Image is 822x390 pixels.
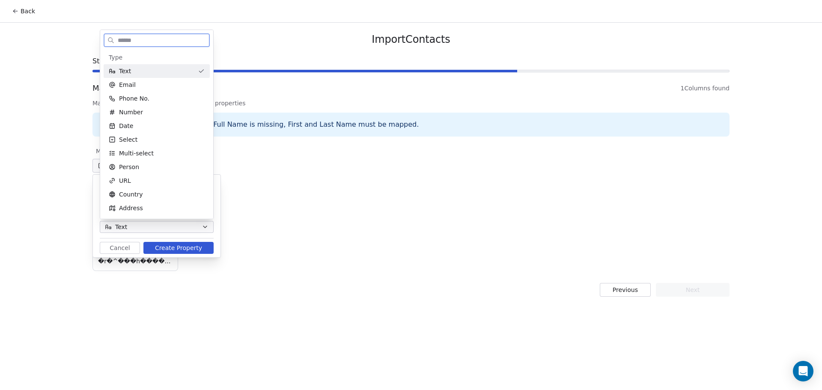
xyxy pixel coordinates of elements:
span: Text [119,67,131,75]
span: Address [119,204,143,212]
span: URL [119,176,131,185]
span: Person [119,163,139,171]
span: Date [119,122,133,130]
span: Multi-select [119,149,154,158]
span: Type [109,53,122,62]
span: Phone No. [119,94,149,103]
span: Number [119,108,143,116]
span: Select [119,135,137,144]
div: Suggestions [104,51,210,229]
span: Country [119,190,143,199]
span: Email [119,80,136,89]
